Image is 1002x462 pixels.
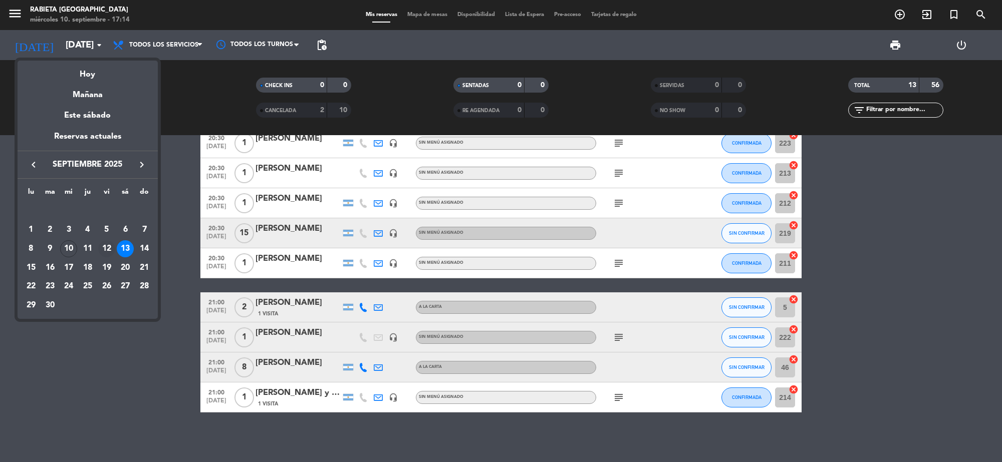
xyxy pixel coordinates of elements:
td: 27 de septiembre de 2025 [116,277,135,296]
td: 21 de septiembre de 2025 [135,258,154,277]
td: 28 de septiembre de 2025 [135,277,154,296]
td: 20 de septiembre de 2025 [116,258,135,277]
button: keyboard_arrow_left [25,158,43,171]
td: 12 de septiembre de 2025 [97,239,116,258]
div: 14 [136,240,153,257]
th: domingo [135,186,154,202]
div: 19 [98,259,115,276]
div: 18 [79,259,96,276]
span: septiembre 2025 [43,158,133,171]
td: 23 de septiembre de 2025 [41,277,60,296]
div: 4 [79,221,96,238]
td: 14 de septiembre de 2025 [135,239,154,258]
div: 13 [117,240,134,257]
td: 8 de septiembre de 2025 [22,239,41,258]
div: Mañana [18,81,158,102]
div: 16 [42,259,59,276]
td: 19 de septiembre de 2025 [97,258,116,277]
div: 11 [79,240,96,257]
i: keyboard_arrow_right [136,159,148,171]
td: 13 de septiembre de 2025 [116,239,135,258]
td: 29 de septiembre de 2025 [22,296,41,315]
td: 10 de septiembre de 2025 [59,239,78,258]
td: 15 de septiembre de 2025 [22,258,41,277]
div: 23 [42,278,59,295]
td: 17 de septiembre de 2025 [59,258,78,277]
div: Reservas actuales [18,130,158,151]
div: 1 [23,221,40,238]
td: 9 de septiembre de 2025 [41,239,60,258]
div: 3 [60,221,77,238]
div: 10 [60,240,77,257]
th: lunes [22,186,41,202]
div: 12 [98,240,115,257]
div: 24 [60,278,77,295]
div: 21 [136,259,153,276]
div: 27 [117,278,134,295]
td: 11 de septiembre de 2025 [78,239,97,258]
div: Este sábado [18,102,158,130]
th: miércoles [59,186,78,202]
th: viernes [97,186,116,202]
button: keyboard_arrow_right [133,158,151,171]
div: 7 [136,221,153,238]
td: 3 de septiembre de 2025 [59,220,78,239]
td: 4 de septiembre de 2025 [78,220,97,239]
td: 30 de septiembre de 2025 [41,296,60,315]
td: 6 de septiembre de 2025 [116,220,135,239]
div: 22 [23,278,40,295]
td: 18 de septiembre de 2025 [78,258,97,277]
th: sábado [116,186,135,202]
i: keyboard_arrow_left [28,159,40,171]
div: 15 [23,259,40,276]
div: 17 [60,259,77,276]
div: 29 [23,297,40,314]
td: 7 de septiembre de 2025 [135,220,154,239]
div: 20 [117,259,134,276]
div: 5 [98,221,115,238]
div: 6 [117,221,134,238]
div: 26 [98,278,115,295]
div: 25 [79,278,96,295]
div: 28 [136,278,153,295]
th: martes [41,186,60,202]
td: 26 de septiembre de 2025 [97,277,116,296]
td: 25 de septiembre de 2025 [78,277,97,296]
div: Hoy [18,61,158,81]
td: 22 de septiembre de 2025 [22,277,41,296]
td: 2 de septiembre de 2025 [41,220,60,239]
td: 16 de septiembre de 2025 [41,258,60,277]
td: 1 de septiembre de 2025 [22,220,41,239]
div: 30 [42,297,59,314]
td: SEP. [22,202,154,221]
td: 5 de septiembre de 2025 [97,220,116,239]
div: 8 [23,240,40,257]
div: 2 [42,221,59,238]
th: jueves [78,186,97,202]
div: 9 [42,240,59,257]
td: 24 de septiembre de 2025 [59,277,78,296]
